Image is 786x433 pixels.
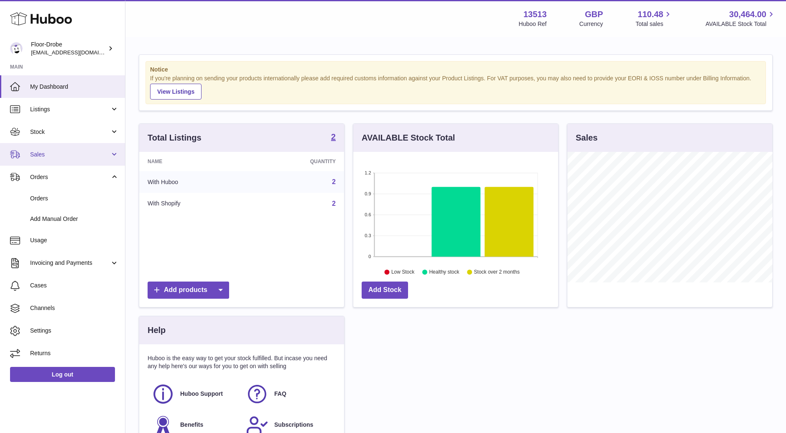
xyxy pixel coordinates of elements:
[30,215,119,223] span: Add Manual Order
[148,132,202,143] h3: Total Listings
[365,191,371,196] text: 0.9
[705,9,776,28] a: 30,464.00 AVAILABLE Stock Total
[331,133,336,141] strong: 2
[429,269,459,275] text: Healthy stock
[30,173,110,181] span: Orders
[30,327,119,335] span: Settings
[274,421,313,429] span: Subscriptions
[362,282,408,299] a: Add Stock
[274,390,286,398] span: FAQ
[139,171,250,193] td: With Huboo
[250,152,344,171] th: Quantity
[31,49,123,56] span: [EMAIL_ADDRESS][DOMAIN_NAME]
[148,325,166,336] h3: Help
[148,282,229,299] a: Add products
[30,236,119,244] span: Usage
[30,282,119,290] span: Cases
[246,383,332,405] a: FAQ
[30,151,110,159] span: Sales
[519,20,547,28] div: Huboo Ref
[365,212,371,217] text: 0.6
[579,20,603,28] div: Currency
[30,304,119,312] span: Channels
[30,105,110,113] span: Listings
[150,66,761,74] strong: Notice
[635,9,673,28] a: 110.48 Total sales
[332,178,336,185] a: 2
[368,254,371,259] text: 0
[30,195,119,202] span: Orders
[180,421,203,429] span: Benefits
[331,133,336,143] a: 2
[10,367,115,382] a: Log out
[365,170,371,175] text: 1.2
[139,193,250,215] td: With Shopify
[10,42,23,55] img: jthurling@live.com
[362,132,455,143] h3: AVAILABLE Stock Total
[139,152,250,171] th: Name
[31,41,106,56] div: Floor-Drobe
[150,74,761,100] div: If you're planning on sending your products internationally please add required customs informati...
[391,269,415,275] text: Low Stock
[30,349,119,357] span: Returns
[365,233,371,238] text: 0.3
[705,20,776,28] span: AVAILABLE Stock Total
[148,354,336,370] p: Huboo is the easy way to get your stock fulfilled. But incase you need any help here's our ways f...
[30,259,110,267] span: Invoicing and Payments
[474,269,520,275] text: Stock over 2 months
[180,390,223,398] span: Huboo Support
[638,9,663,20] span: 110.48
[152,383,237,405] a: Huboo Support
[523,9,547,20] strong: 13513
[729,9,766,20] span: 30,464.00
[30,83,119,91] span: My Dashboard
[30,128,110,136] span: Stock
[585,9,603,20] strong: GBP
[332,200,336,207] a: 2
[576,132,597,143] h3: Sales
[635,20,673,28] span: Total sales
[150,84,202,100] a: View Listings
